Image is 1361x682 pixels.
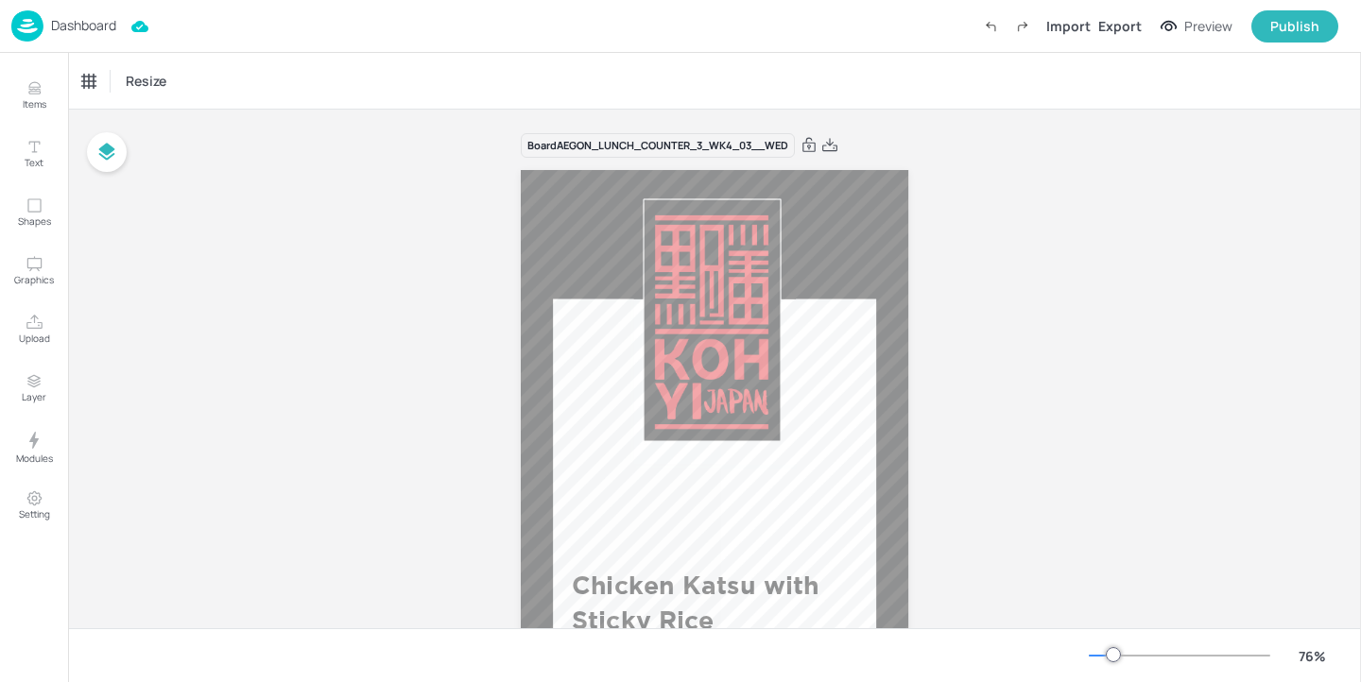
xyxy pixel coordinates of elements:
div: 76 % [1289,646,1335,666]
p: Dashboard [51,19,116,32]
span: Resize [122,71,170,91]
div: Preview [1184,16,1232,37]
div: Board AEGON_LUNCH_COUNTER_3_WK4_03__WED [521,133,795,159]
div: Publish [1270,16,1319,37]
span: Chicken Katsu with Sticky Rice [572,571,819,635]
div: Export [1098,16,1142,36]
button: Preview [1149,12,1244,41]
label: Redo (Ctrl + Y) [1007,10,1039,43]
button: Publish [1251,10,1338,43]
div: Import [1046,16,1091,36]
label: Undo (Ctrl + Z) [974,10,1007,43]
img: logo-86c26b7e.jpg [11,10,43,42]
